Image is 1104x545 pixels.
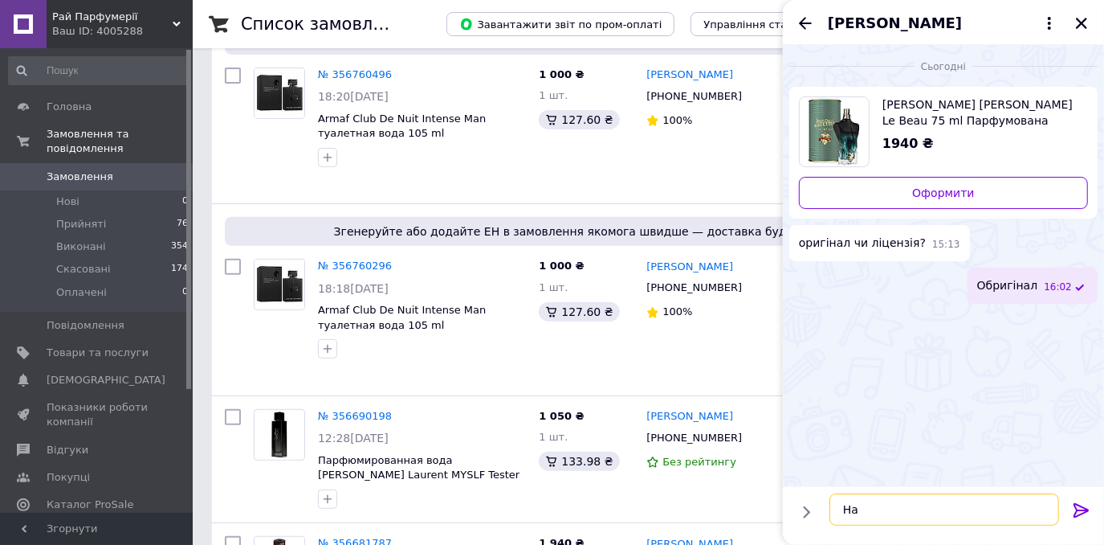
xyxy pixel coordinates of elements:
[241,14,404,34] h1: Список замовлень
[643,277,745,298] div: [PHONE_NUMBER]
[1044,281,1072,294] span: 16:02 12.08.2025
[47,470,90,485] span: Покупці
[796,14,815,33] button: Назад
[646,260,733,275] a: [PERSON_NAME]
[318,260,392,272] a: № 356760296
[662,456,736,468] span: Без рейтингу
[828,13,962,34] span: [PERSON_NAME]
[662,305,692,318] span: 100%
[828,13,1059,34] button: [PERSON_NAME]
[8,56,189,85] input: Пошук
[318,113,486,140] a: Armaf Club De Nuit Intense Man туалетная вода 105 ml
[47,170,113,184] span: Замовлення
[662,114,692,126] span: 100%
[254,409,305,461] a: Фото товару
[539,68,584,80] span: 1 000 ₴
[882,136,934,151] span: 1940 ₴
[539,89,568,101] span: 1 шт.
[539,302,619,322] div: 127.60 ₴
[539,410,584,422] span: 1 050 ₴
[691,12,839,36] button: Управління статусами
[646,409,733,424] a: [PERSON_NAME]
[799,96,1088,167] a: Переглянути товар
[52,24,193,39] div: Ваш ID: 4005288
[47,373,165,387] span: [DEMOGRAPHIC_DATA]
[1072,14,1091,33] button: Закрити
[446,12,674,36] button: Завантажити звіт по пром-оплаті
[231,223,1065,240] span: Згенеруйте або додайте ЕН в замовлення якомога швидше — доставка буде безкоштовною для покупця
[915,60,972,74] span: Сьогодні
[318,304,486,331] a: Armaf Club De Nuit Intense Man туалетная вода 105 ml
[703,18,826,31] span: Управління статусами
[932,238,960,252] span: 15:13 12.08.2025
[47,400,149,429] span: Показники роботи компанії
[829,494,1059,526] textarea: На
[977,277,1038,294] span: Обригінал
[318,410,392,422] a: № 356690198
[318,432,389,445] span: 12:28[DATE]
[56,195,79,209] span: Нові
[263,410,296,460] img: Фото товару
[182,285,188,300] span: 0
[56,217,106,232] span: Прийняті
[47,498,133,512] span: Каталог ProSale
[318,282,389,295] span: 18:18[DATE]
[318,90,389,103] span: 18:20[DATE]
[539,260,584,272] span: 1 000 ₴
[52,10,173,24] span: Рай Парфумерії
[882,96,1075,129] span: [PERSON_NAME] [PERSON_NAME] Le Beau 75 ml Парфумована вода
[643,428,745,449] div: [PHONE_NUMBER]
[182,195,188,209] span: 0
[318,454,519,496] a: Парфюмированная вода [PERSON_NAME] Laurent MYSLF Tester 100 ml
[56,285,107,300] span: Оплачені
[459,17,662,31] span: Завантажити звіт по пром-оплаті
[171,240,188,254] span: 354
[47,318,124,333] span: Повідомлення
[177,217,188,232] span: 76
[539,431,568,443] span: 1 шт.
[318,68,392,80] a: № 356760496
[789,58,1098,74] div: 12.08.2025
[171,262,188,277] span: 174
[539,110,619,129] div: 127.60 ₴
[539,452,619,471] div: 133.98 ₴
[255,68,304,118] img: Фото товару
[56,262,111,277] span: Скасовані
[799,235,926,252] span: оригінал чи ліцензія?
[646,68,733,83] a: [PERSON_NAME]
[47,346,149,360] span: Товари та послуги
[56,240,106,254] span: Виконані
[799,177,1088,209] a: Оформити
[47,100,92,114] span: Головна
[254,259,305,310] a: Фото товару
[643,86,745,107] div: [PHONE_NUMBER]
[47,127,193,156] span: Замовлення та повідомлення
[254,68,305,119] a: Фото товару
[255,260,304,309] img: Фото товару
[47,443,88,457] span: Відгуки
[796,502,817,522] button: Показати кнопки
[539,281,568,293] span: 1 шт.
[808,97,861,166] img: 6291250117_w100_h100_6291250117.jpg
